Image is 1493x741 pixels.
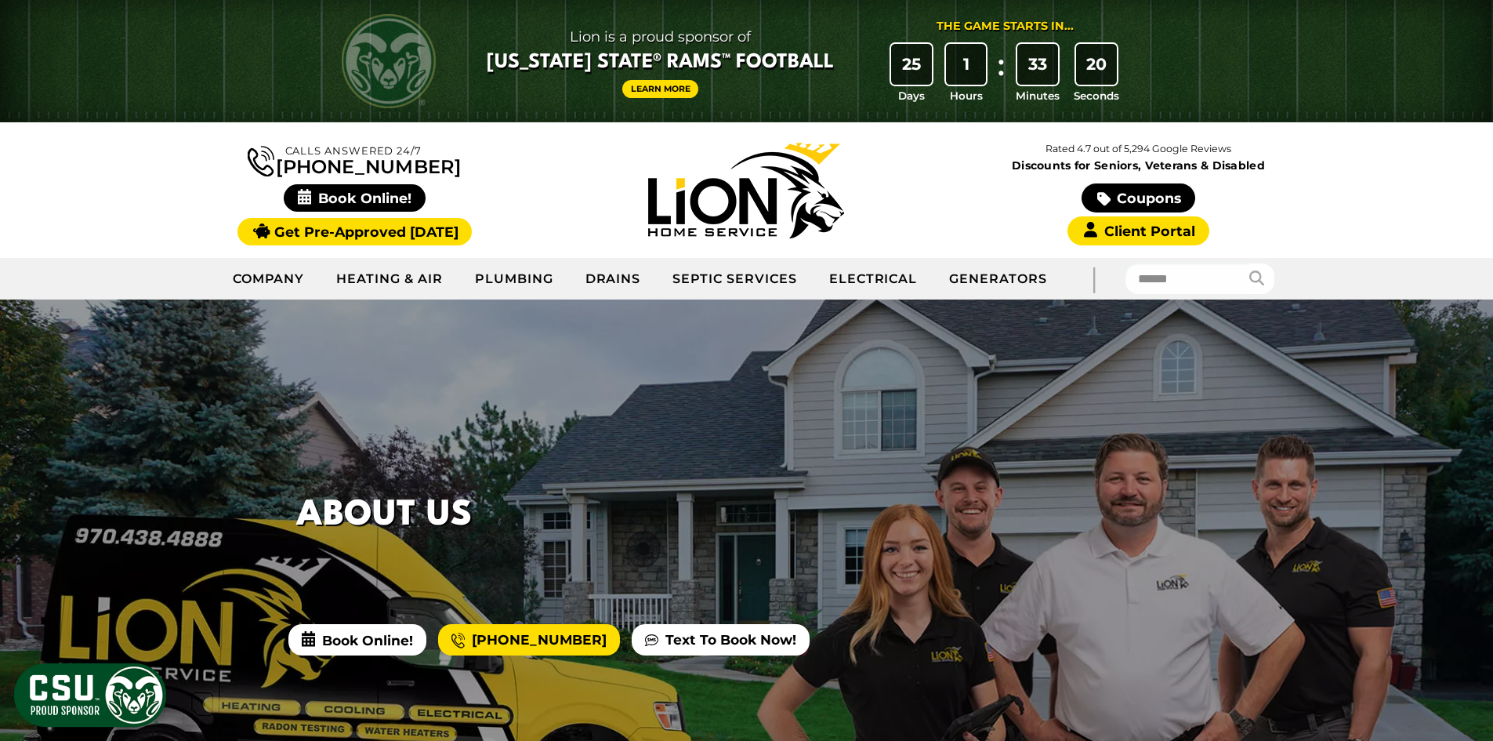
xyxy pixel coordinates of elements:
[288,624,426,656] span: Book Online!
[946,44,987,85] div: 1
[487,24,834,49] span: Lion is a proud sponsor of
[1067,216,1209,245] a: Client Portal
[942,140,1334,158] p: Rated 4.7 out of 5,294 Google Reviews
[1074,88,1119,104] span: Seconds
[1017,44,1058,85] div: 33
[459,260,570,299] a: Plumbing
[1063,258,1125,300] div: |
[321,260,458,299] a: Heating & Air
[950,88,983,104] span: Hours
[648,143,844,238] img: Lion Home Service
[296,489,472,542] h1: About Us
[1016,88,1060,104] span: Minutes
[657,260,813,299] a: Septic Services
[438,624,620,656] a: [PHONE_NUMBER]
[814,260,934,299] a: Electrical
[284,184,426,212] span: Book Online!
[937,18,1074,35] div: The Game Starts in...
[946,160,1332,171] span: Discounts for Seniors, Veterans & Disabled
[933,260,1063,299] a: Generators
[248,143,461,176] a: [PHONE_NUMBER]
[632,624,810,656] a: Text To Book Now!
[993,44,1009,104] div: :
[12,661,169,729] img: CSU Sponsor Badge
[891,44,932,85] div: 25
[237,218,472,245] a: Get Pre-Approved [DATE]
[217,260,321,299] a: Company
[487,49,834,76] span: [US_STATE] State® Rams™ Football
[622,80,699,98] a: Learn More
[1082,183,1194,212] a: Coupons
[570,260,658,299] a: Drains
[342,14,436,108] img: CSU Rams logo
[1076,44,1117,85] div: 20
[898,88,925,104] span: Days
